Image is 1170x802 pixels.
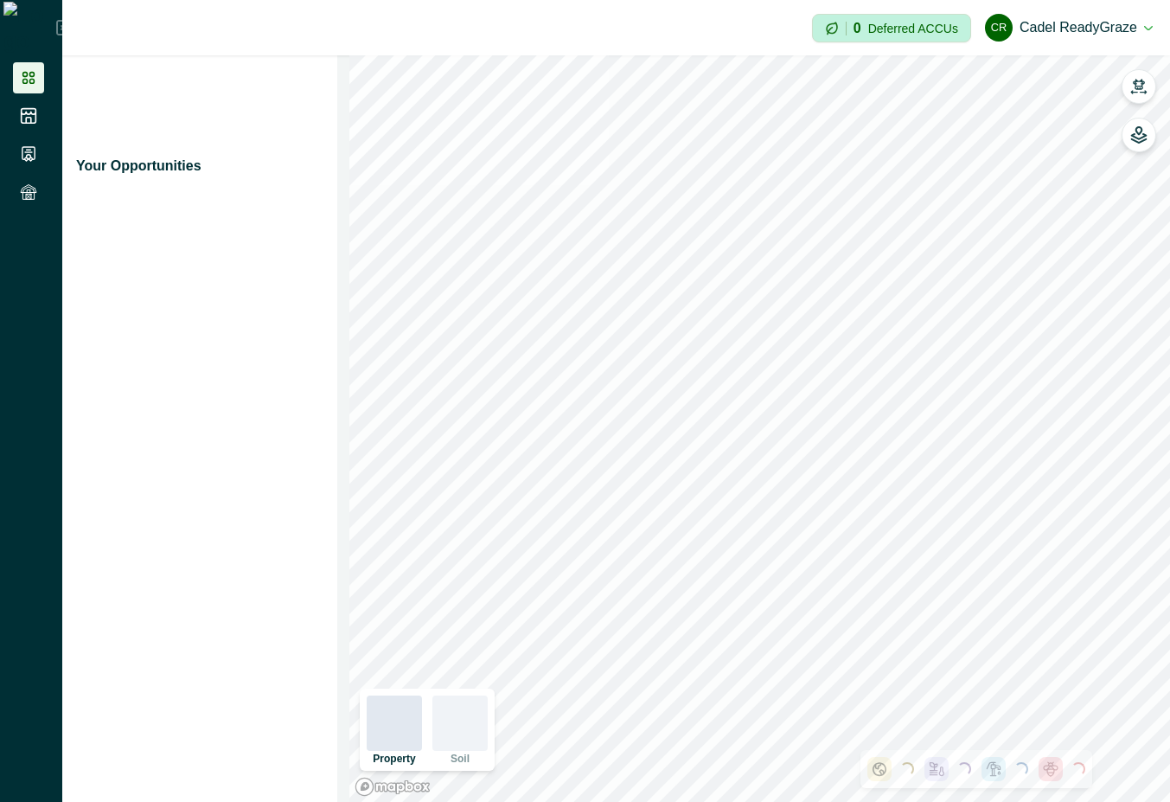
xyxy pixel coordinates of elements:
p: Soil [451,754,470,764]
button: Cadel ReadyGrazeCadel ReadyGraze [985,7,1153,48]
img: Logo [3,2,56,54]
p: Your Opportunities [76,156,201,176]
p: Property [373,754,415,764]
p: Deferred ACCUs [868,22,958,35]
a: Mapbox logo [355,777,431,797]
p: 0 [854,22,861,35]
